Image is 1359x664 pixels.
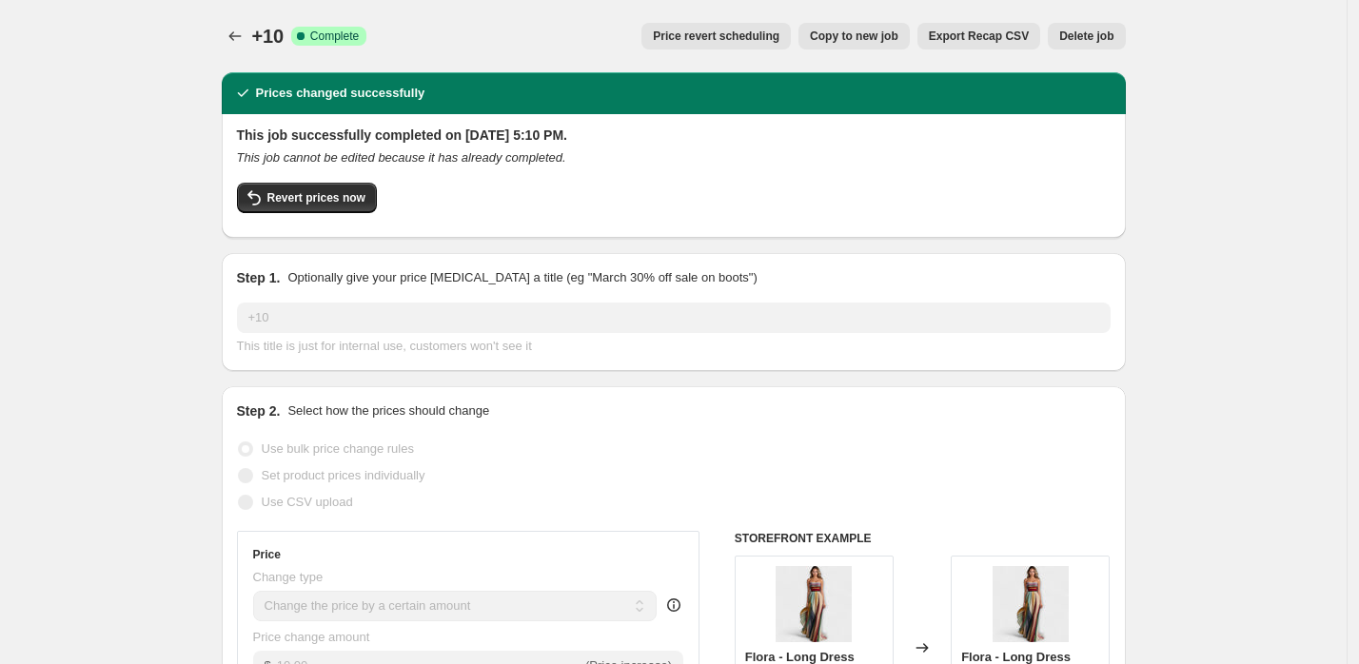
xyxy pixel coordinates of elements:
span: Revert prices now [267,190,365,205]
span: +10 [252,26,284,47]
h2: Step 1. [237,268,281,287]
span: Delete job [1059,29,1113,44]
h2: Prices changed successfully [256,84,425,103]
span: Complete [310,29,359,44]
span: Use bulk price change rules [262,441,414,456]
p: Select how the prices should change [287,401,489,420]
button: Price change jobs [222,23,248,49]
span: Price revert scheduling [653,29,779,44]
button: Revert prices now [237,183,377,213]
span: Set product prices individually [262,468,425,482]
span: Use CSV upload [262,495,353,509]
h2: This job successfully completed on [DATE] 5:10 PM. [237,126,1111,145]
button: Copy to new job [798,23,910,49]
p: Optionally give your price [MEDICAL_DATA] a title (eg "March 30% off sale on boots") [287,268,757,287]
button: Export Recap CSV [917,23,1040,49]
span: Change type [253,570,324,584]
span: Export Recap CSV [929,29,1029,44]
div: help [664,596,683,615]
button: Delete job [1048,23,1125,49]
input: 30% off holiday sale [237,303,1111,333]
img: sunsetbreeze-1-Photoroom-Photoroom_80x.jpg [776,566,852,642]
i: This job cannot be edited because it has already completed. [237,150,566,165]
span: Copy to new job [810,29,898,44]
button: Price revert scheduling [641,23,791,49]
h6: STOREFRONT EXAMPLE [735,531,1111,546]
img: sunsetbreeze-1-Photoroom-Photoroom_80x.jpg [993,566,1069,642]
span: This title is just for internal use, customers won't see it [237,339,532,353]
span: Price change amount [253,630,370,644]
h3: Price [253,547,281,562]
h2: Step 2. [237,401,281,420]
